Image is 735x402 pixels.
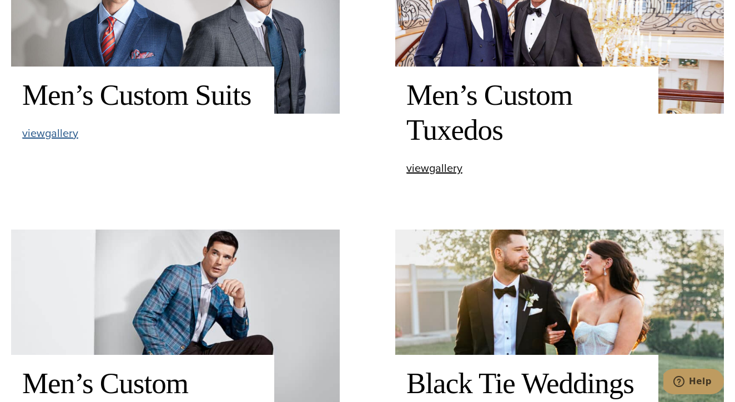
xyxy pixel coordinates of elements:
img: Client in blue bespoke Loro Piana sportscoat, white shirt. [11,230,340,402]
h2: Black Tie Weddings [406,366,647,401]
a: viewgallery [22,128,78,139]
span: view gallery [22,125,78,141]
a: viewgallery [406,162,462,174]
iframe: Opens a widget where you can chat to one of our agents [663,369,724,396]
span: view gallery [406,160,462,176]
img: Bride & groom outside. Bride wearing low cut wedding dress. Groom wearing wedding tuxedo by Zegna. [395,230,724,402]
h2: Men’s Custom Suits [22,78,263,113]
h2: Men’s Custom Tuxedos [406,78,647,148]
